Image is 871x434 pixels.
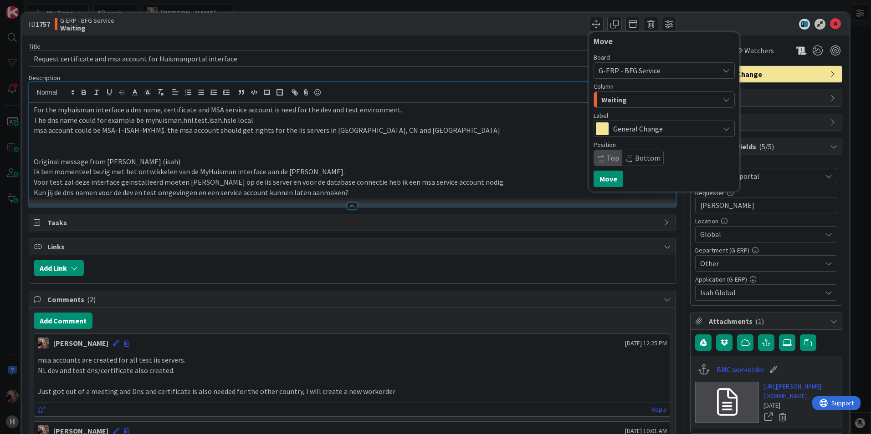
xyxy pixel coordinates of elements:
[594,141,616,148] span: Position
[594,37,735,46] div: Move
[695,218,837,224] div: Location
[599,66,661,75] span: G-ERP - BFG Service
[700,229,821,240] span: Global
[700,258,821,269] span: Other
[34,115,671,126] p: The dns name could for example be myhuisman.hnl.test.isah.hsle.local
[29,42,41,50] label: Title
[763,401,837,410] div: [DATE]
[34,187,671,198] p: Kun jij de dns namen voor de dev en test omgevingen en een service account kunnen laten aanmaken?
[29,50,676,67] input: type card name here...
[635,153,661,162] span: Bottom
[695,160,837,166] div: Project
[695,189,724,197] label: Requester
[709,117,825,128] span: Block
[763,411,774,423] a: Open
[744,45,774,56] span: Watchers
[594,54,610,61] span: Board
[34,177,671,187] p: Voor test zal deze interface geinstalleerd moeten [PERSON_NAME] op de iis server en voor de datab...
[625,338,667,348] span: [DATE] 12:25 PM
[763,382,837,401] a: [URL][PERSON_NAME][DOMAIN_NAME]
[594,112,608,119] span: Label
[34,167,671,177] p: Ik ben momenteel bezig met het ontwikkelen van de MyHuisman interface aan de [PERSON_NAME].
[34,156,671,167] p: Original message from [PERSON_NAME] (isah)
[607,153,619,162] span: Top
[717,364,764,375] a: BMC workorder
[29,19,50,30] span: ID
[53,338,108,348] div: [PERSON_NAME]
[709,69,825,80] span: General Change
[47,294,659,305] span: Comments
[60,17,114,24] span: G-ERP - BFG Service
[755,317,764,326] span: ( 1 )
[36,20,50,29] b: 1757
[87,295,96,304] span: ( 2 )
[38,338,49,348] img: BF
[29,74,60,82] span: Description
[709,141,825,152] span: Custom Fields
[594,91,735,108] button: Waiting
[613,122,714,135] span: General Change
[34,125,671,136] p: msa account could be MSA-T-ISAH-MYHM$. the msa account should get rights for the iis servers in [...
[38,386,667,397] p: Just got out of a meeting and Dns and certificate is also needed for the other country, I will cr...
[601,94,627,106] span: Waiting
[709,316,825,327] span: Attachments
[47,217,659,228] span: Tasks
[47,241,659,252] span: Links
[38,355,667,365] p: msa accounts are created for all test iis servers.
[34,313,92,329] button: Add Comment
[695,276,837,283] div: Application (G-ERP)
[34,260,84,276] button: Add Link
[709,93,825,104] span: Dates
[700,287,821,298] span: Isah Global
[700,170,817,182] span: My Huisman portal
[594,171,623,187] button: Move
[759,142,774,151] span: ( 5/5 )
[19,1,41,12] span: Support
[594,83,614,90] span: Column
[38,365,667,376] p: NL dev and test dns/certificate also created.
[651,404,667,415] a: Reply
[34,105,671,115] p: For the myhuisman interface a dns name, certificate and MSA service account is need for the dev a...
[695,247,837,253] div: Department (G-ERP)
[60,24,114,31] b: Waiting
